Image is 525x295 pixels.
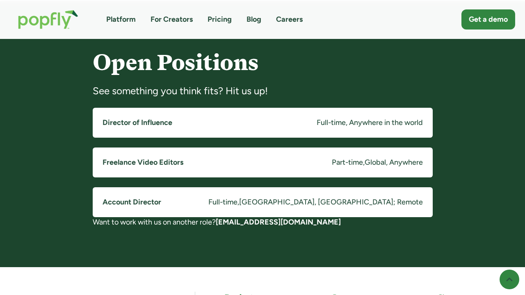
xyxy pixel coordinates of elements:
[208,14,232,25] a: Pricing
[317,118,423,128] div: Full-time, Anywhere in the world
[93,50,433,75] h4: Open Positions
[103,118,172,128] h5: Director of Influence
[216,218,341,227] a: [EMAIL_ADDRESS][DOMAIN_NAME]
[208,197,237,207] div: Full-time
[332,157,363,168] div: Part-time
[239,197,423,207] div: [GEOGRAPHIC_DATA], [GEOGRAPHIC_DATA]; Remote
[247,14,261,25] a: Blog
[93,108,433,138] a: Director of InfluenceFull-time, Anywhere in the world
[103,157,183,168] h5: Freelance Video Editors
[461,9,515,29] a: Get a demo
[363,157,365,168] div: ,
[365,157,423,168] div: Global, Anywhere
[237,197,239,207] div: ,
[93,187,433,217] a: Account DirectorFull-time,[GEOGRAPHIC_DATA], [GEOGRAPHIC_DATA]; Remote
[276,14,303,25] a: Careers
[469,14,508,25] div: Get a demo
[93,84,433,98] div: See something you think fits? Hit us up!
[10,2,87,37] a: home
[151,14,193,25] a: For Creators
[106,14,136,25] a: Platform
[103,197,161,207] h5: Account Director
[93,147,433,177] a: Freelance Video EditorsPart-time,Global, Anywhere
[93,217,433,227] div: Want to work with us on another role?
